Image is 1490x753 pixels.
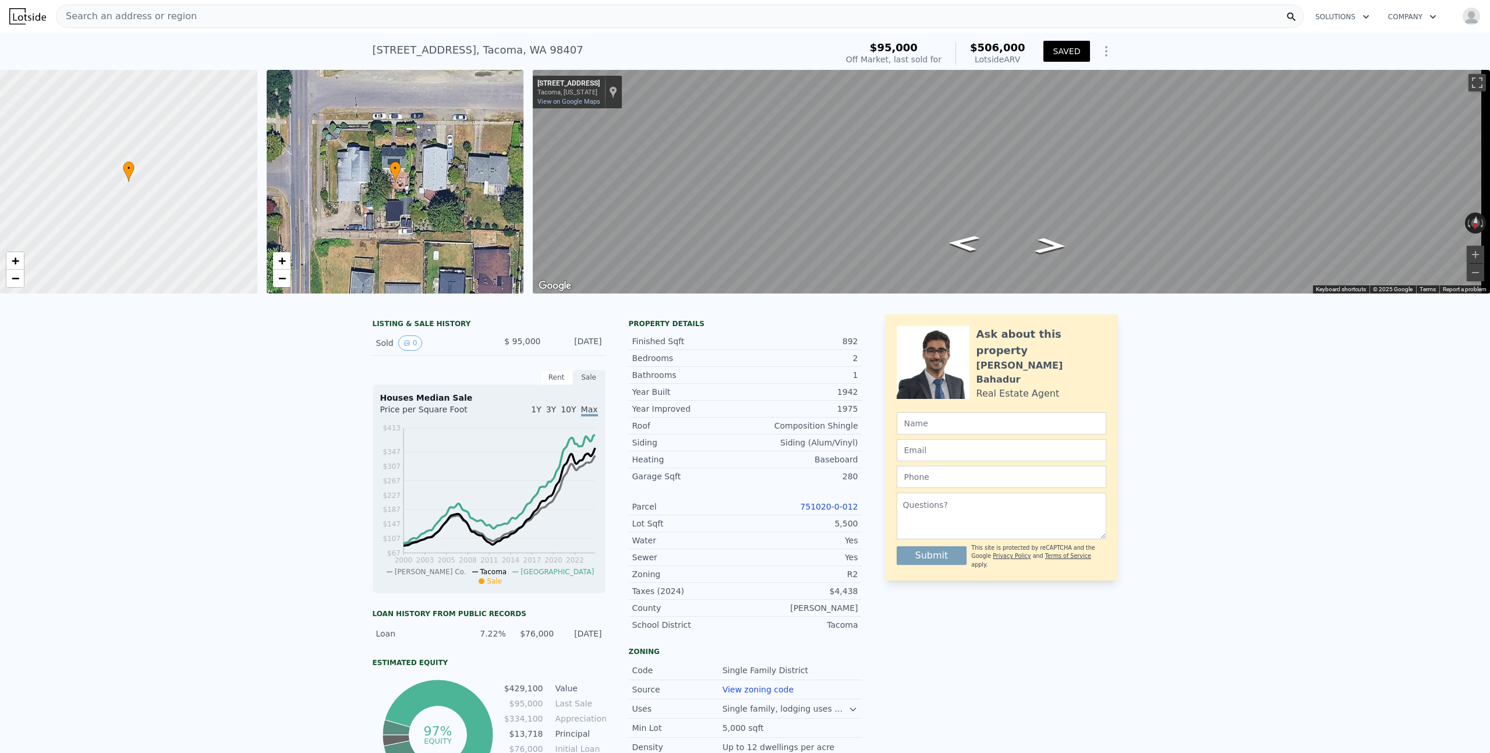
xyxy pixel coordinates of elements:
button: Rotate counterclockwise [1465,213,1471,234]
div: 2 [745,352,858,364]
span: • [123,163,135,174]
div: Uses [632,703,723,715]
button: View historical data [398,335,423,351]
a: Zoom in [273,252,291,270]
div: 5,000 sqft [723,722,766,734]
button: SAVED [1043,41,1089,62]
button: Zoom in [1467,246,1484,263]
input: Email [897,439,1106,461]
span: $ 95,000 [504,337,540,346]
tspan: $107 [383,535,401,543]
div: Lotside ARV [970,54,1025,65]
span: • [390,163,401,174]
div: [STREET_ADDRESS] , Tacoma , WA 98407 [373,42,583,58]
div: 7.22% [465,628,505,639]
div: Map [533,70,1490,294]
div: Estimated Equity [373,658,606,667]
div: Source [632,684,723,695]
div: Siding (Alum/Vinyl) [745,437,858,448]
div: Water [632,535,745,546]
div: Single Family District [723,664,811,676]
span: Sale [487,577,502,585]
tspan: 2000 [394,556,412,564]
button: Keyboard shortcuts [1316,285,1366,294]
tspan: 97% [424,724,452,738]
div: $4,438 [745,585,858,597]
tspan: 2014 [501,556,519,564]
div: Single family, lodging uses with one guest room. [723,703,849,715]
div: County [632,602,745,614]
div: LISTING & SALE HISTORY [373,319,606,331]
td: Last Sale [553,697,606,710]
div: Price per Square Foot [380,404,489,422]
div: Loan history from public records [373,609,606,618]
div: Zoning [632,568,745,580]
a: 751020-0-012 [800,502,858,511]
div: • [390,161,401,182]
div: Yes [745,552,858,563]
tspan: equity [424,736,452,745]
tspan: $307 [383,462,401,471]
div: Real Estate Agent [976,387,1060,401]
button: Show Options [1095,40,1118,63]
span: Max [581,405,598,416]
div: Heating [632,454,745,465]
span: + [12,253,19,268]
button: Submit [897,546,967,565]
button: Solutions [1306,6,1379,27]
div: Parcel [632,501,745,512]
div: [PERSON_NAME] [745,602,858,614]
button: Rotate clockwise [1480,213,1487,234]
td: $429,100 [504,682,544,695]
a: View zoning code [723,685,794,694]
td: Value [553,682,606,695]
a: Show location on map [609,86,617,98]
a: Zoom in [6,252,24,270]
div: Zoning [629,647,862,656]
div: Tacoma, [US_STATE] [537,89,600,96]
div: School District [632,619,745,631]
div: Loan [376,628,458,639]
div: Sewer [632,552,745,563]
a: Zoom out [273,270,291,287]
div: Roof [632,420,745,432]
span: Search an address or region [56,9,197,23]
input: Phone [897,466,1106,488]
img: avatar [1462,7,1481,26]
div: Bedrooms [632,352,745,364]
a: Report a problem [1443,286,1487,292]
div: Year Improved [632,403,745,415]
span: − [278,271,285,285]
div: 1942 [745,386,858,398]
tspan: $147 [383,520,401,528]
img: Google [536,278,574,294]
div: 5,500 [745,518,858,529]
td: $13,718 [504,727,544,740]
button: Toggle fullscreen view [1468,74,1486,91]
span: $506,000 [970,41,1025,54]
span: 10Y [561,405,576,414]
tspan: $67 [387,549,401,557]
td: Appreciation [553,712,606,725]
span: Tacoma [480,568,507,576]
div: Sale [573,370,606,385]
div: Yes [745,535,858,546]
span: [PERSON_NAME] Co. [395,568,466,576]
path: Go West, N 39th St [1021,234,1080,257]
div: Garage Sqft [632,471,745,482]
span: 1Y [531,405,541,414]
div: 892 [745,335,858,347]
div: [DATE] [550,335,602,351]
button: Company [1379,6,1446,27]
div: Bathrooms [632,369,745,381]
div: Taxes (2024) [632,585,745,597]
tspan: $187 [383,505,401,514]
a: Zoom out [6,270,24,287]
a: Open this area in Google Maps (opens a new window) [536,278,574,294]
div: Rent [540,370,573,385]
div: Code [632,664,723,676]
span: $95,000 [870,41,918,54]
td: $334,100 [504,712,544,725]
div: Street View [533,70,1490,294]
div: $76,000 [513,628,554,639]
